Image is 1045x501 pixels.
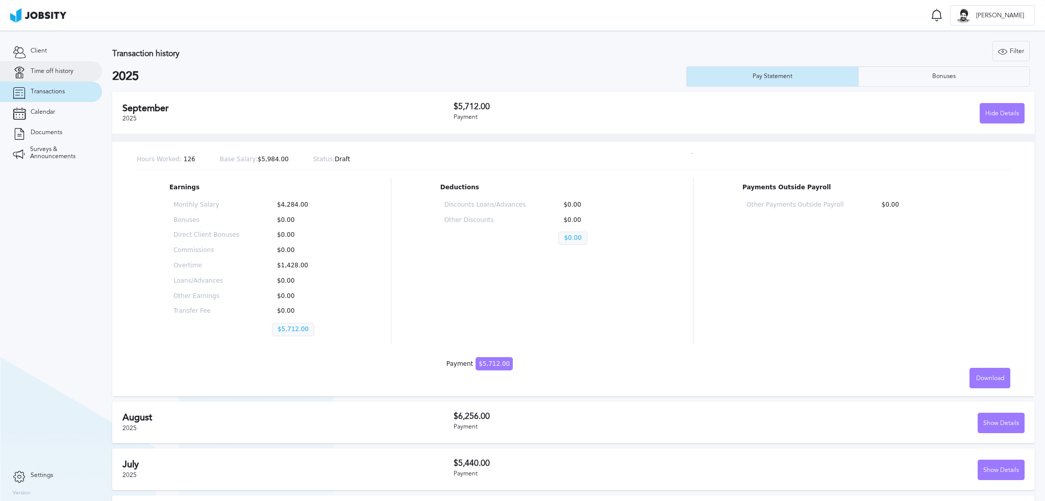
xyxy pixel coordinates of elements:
span: $5,712.00 [476,357,513,370]
p: $5,984.00 [220,156,289,163]
button: Hide Details [980,103,1025,123]
p: Other Earnings [173,293,239,300]
button: Download [969,368,1010,388]
p: $5,712.00 [272,323,314,336]
div: Payment [454,470,739,478]
h2: September [122,103,454,114]
p: Loans/Advances [173,278,239,285]
button: Bonuses [858,66,1030,87]
span: Documents [31,129,62,136]
button: Pay Statement [686,66,858,87]
p: Other Payments Outside Payroll [747,202,843,209]
span: 2025 [122,471,137,479]
span: Download [976,375,1004,382]
div: G [956,8,971,23]
p: Bonuses [173,217,239,224]
span: Settings [31,472,53,479]
p: $0.00 [558,202,640,209]
span: Time off history [31,68,73,75]
p: $0.00 [272,308,338,315]
p: $0.00 [272,247,338,254]
span: Calendar [31,109,55,116]
button: Show Details [978,460,1025,480]
div: Payment [454,114,739,121]
div: Bonuses [927,73,961,80]
div: Payment [454,423,739,431]
span: 2025 [122,115,137,122]
div: Filter [993,41,1029,62]
h3: $5,712.00 [454,102,739,111]
span: Status: [313,156,335,163]
span: Surveys & Announcements [30,146,89,160]
span: Client [31,47,47,55]
p: Transfer Fee [173,308,239,315]
p: Payments Outside Payroll [742,184,978,191]
span: Hours Worked: [137,156,182,163]
p: $4,284.00 [272,202,338,209]
span: [PERSON_NAME] [971,12,1029,19]
p: $0.00 [877,202,974,209]
div: Show Details [978,460,1024,481]
span: Base Salary: [220,156,258,163]
p: Other Discounts [444,217,526,224]
h2: July [122,459,454,470]
p: $0.00 [272,232,338,239]
h3: $6,256.00 [454,412,739,421]
p: Direct Client Bonuses [173,232,239,239]
img: ab4bad089aa723f57921c736e9817d99.png [10,8,66,22]
div: Pay Statement [748,73,798,80]
p: Deductions [440,184,644,191]
div: Hide Details [980,104,1024,124]
span: Transactions [31,88,65,95]
p: Commissions [173,247,239,254]
span: 2025 [122,424,137,432]
p: $0.00 [558,232,587,245]
p: 126 [137,156,195,163]
div: Show Details [978,413,1024,434]
p: $0.00 [272,293,338,300]
button: Filter [992,41,1030,61]
p: $1,428.00 [272,262,338,269]
p: $0.00 [558,217,640,224]
button: G[PERSON_NAME] [950,5,1035,26]
p: Discounts Loans/Advances [444,202,526,209]
p: Monthly Salary [173,202,239,209]
h3: Transaction history [112,49,614,58]
p: $0.00 [272,217,338,224]
h3: $5,440.00 [454,459,739,468]
div: Payment [446,361,513,368]
label: Version: [13,490,32,496]
button: Show Details [978,413,1025,433]
p: Earnings [169,184,342,191]
h2: August [122,412,454,423]
h2: 2025 [112,69,686,84]
p: Draft [313,156,351,163]
p: $0.00 [272,278,338,285]
p: Overtime [173,262,239,269]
